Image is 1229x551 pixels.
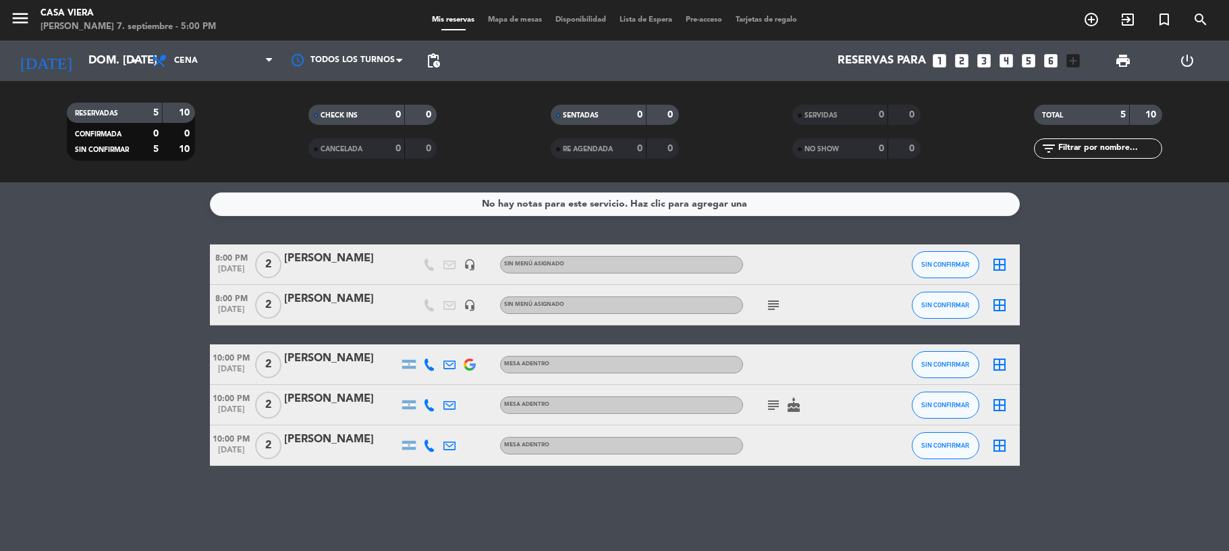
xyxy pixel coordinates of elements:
[804,112,838,119] span: SERVIDAS
[284,290,399,308] div: [PERSON_NAME]
[679,16,729,24] span: Pre-acceso
[75,147,129,153] span: SIN CONFIRMAR
[879,144,884,153] strong: 0
[909,144,917,153] strong: 0
[1042,52,1060,70] i: looks_6
[991,257,1008,273] i: border_all
[464,359,476,371] img: google-logo.png
[921,361,969,368] span: SIN CONFIRMAR
[210,430,253,446] span: 10:00 PM
[1041,140,1057,157] i: filter_list
[1020,52,1037,70] i: looks_5
[255,251,281,278] span: 2
[504,261,564,267] span: Sin menú asignado
[991,297,1008,313] i: border_all
[210,349,253,365] span: 10:00 PM
[10,8,30,28] i: menu
[504,361,549,367] span: MESA ADENTRO
[953,52,971,70] i: looks_two
[563,146,613,153] span: RE AGENDADA
[179,108,192,117] strong: 10
[75,110,118,117] span: RESERVADAS
[210,265,253,280] span: [DATE]
[464,259,476,271] i: headset_mic
[255,351,281,378] span: 2
[1057,141,1162,156] input: Filtrar por nombre...
[174,56,198,65] span: Cena
[804,146,839,153] span: NO SHOW
[40,7,216,20] div: Casa Viera
[1120,110,1126,120] strong: 5
[912,432,979,459] button: SIN CONFIRMAR
[1120,11,1136,28] i: exit_to_app
[10,8,30,33] button: menu
[1083,11,1099,28] i: add_circle_outline
[255,432,281,459] span: 2
[504,402,549,407] span: MESA ADENTRO
[255,292,281,319] span: 2
[210,365,253,380] span: [DATE]
[425,53,441,69] span: pending_actions
[482,196,747,212] div: No hay notas para este servicio. Haz clic para agregar una
[613,16,679,24] span: Lista de Espera
[765,397,782,413] i: subject
[1064,52,1082,70] i: add_box
[912,392,979,419] button: SIN CONFIRMAR
[729,16,804,24] span: Tarjetas de regalo
[395,110,401,120] strong: 0
[1156,11,1172,28] i: turned_in_not
[284,350,399,367] div: [PERSON_NAME]
[879,110,884,120] strong: 0
[667,144,676,153] strong: 0
[210,446,253,461] span: [DATE]
[1145,110,1159,120] strong: 10
[549,16,613,24] span: Disponibilidad
[464,299,476,311] i: headset_mic
[284,431,399,448] div: [PERSON_NAME]
[998,52,1015,70] i: looks_4
[321,112,358,119] span: CHECK INS
[1155,41,1219,81] div: LOG OUT
[179,145,192,154] strong: 10
[126,53,142,69] i: arrow_drop_down
[153,145,159,154] strong: 5
[284,250,399,267] div: [PERSON_NAME]
[667,110,676,120] strong: 0
[1179,53,1195,69] i: power_settings_new
[912,251,979,278] button: SIN CONFIRMAR
[504,302,564,307] span: Sin menú asignado
[912,351,979,378] button: SIN CONFIRMAR
[921,401,969,409] span: SIN CONFIRMAR
[765,297,782,313] i: subject
[184,129,192,138] strong: 0
[426,144,434,153] strong: 0
[1115,53,1131,69] span: print
[425,16,481,24] span: Mis reservas
[1042,112,1063,119] span: TOTAL
[563,112,599,119] span: SENTADAS
[40,20,216,34] div: [PERSON_NAME] 7. septiembre - 5:00 PM
[1193,11,1209,28] i: search
[153,129,159,138] strong: 0
[75,131,121,138] span: CONFIRMADA
[395,144,401,153] strong: 0
[909,110,917,120] strong: 0
[255,392,281,419] span: 2
[637,144,643,153] strong: 0
[210,405,253,421] span: [DATE]
[991,438,1008,454] i: border_all
[991,397,1008,413] i: border_all
[786,397,802,413] i: cake
[921,301,969,309] span: SIN CONFIRMAR
[504,442,549,448] span: MESA ADENTRO
[153,108,159,117] strong: 5
[321,146,362,153] span: CANCELADA
[931,52,948,70] i: looks_one
[210,290,253,305] span: 8:00 PM
[838,55,926,68] span: Reservas para
[975,52,993,70] i: looks_3
[637,110,643,120] strong: 0
[10,46,82,76] i: [DATE]
[210,390,253,405] span: 10:00 PM
[284,390,399,408] div: [PERSON_NAME]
